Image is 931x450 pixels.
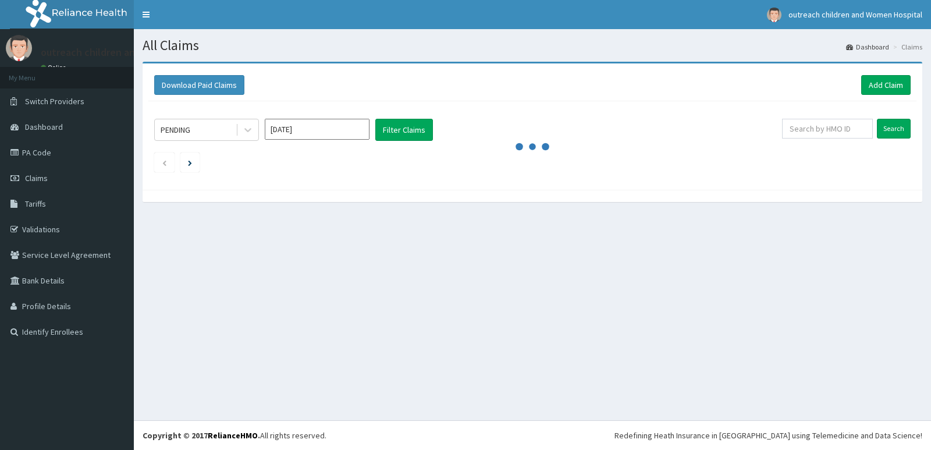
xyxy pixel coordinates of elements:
[375,119,433,141] button: Filter Claims
[134,420,931,450] footer: All rights reserved.
[614,430,922,441] div: Redefining Heath Insurance in [GEOGRAPHIC_DATA] using Telemedicine and Data Science!
[162,157,167,168] a: Previous page
[788,9,922,20] span: outreach children and Women Hospital
[143,38,922,53] h1: All Claims
[25,122,63,132] span: Dashboard
[861,75,911,95] a: Add Claim
[877,119,911,139] input: Search
[154,75,244,95] button: Download Paid Claims
[890,42,922,52] li: Claims
[41,47,218,58] p: outreach children and Women Hospital
[25,199,46,209] span: Tariffs
[25,173,48,183] span: Claims
[265,119,369,140] input: Select Month and Year
[767,8,781,22] img: User Image
[6,35,32,61] img: User Image
[515,129,550,164] svg: audio-loading
[143,430,260,441] strong: Copyright © 2017 .
[782,119,873,139] input: Search by HMO ID
[846,42,889,52] a: Dashboard
[208,430,258,441] a: RelianceHMO
[41,63,69,72] a: Online
[161,124,190,136] div: PENDING
[25,96,84,107] span: Switch Providers
[188,157,192,168] a: Next page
